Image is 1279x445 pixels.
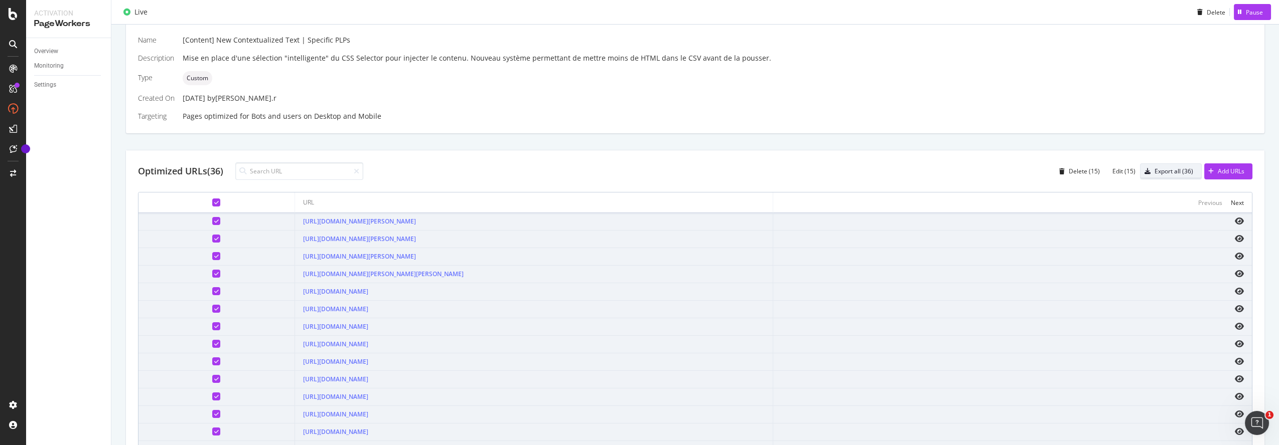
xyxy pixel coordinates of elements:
[303,287,368,296] a: [URL][DOMAIN_NAME]
[183,35,1252,45] div: [Content] New Contextualized Text | Specific PLPs
[138,93,175,103] div: Created On
[303,427,368,436] a: [URL][DOMAIN_NAME]
[1231,198,1244,207] div: Next
[1235,392,1244,400] i: eye
[183,71,212,85] div: neutral label
[134,7,148,17] div: Live
[1104,163,1135,179] button: Edit (15)
[1235,252,1244,260] i: eye
[1235,357,1244,365] i: eye
[1198,196,1222,208] button: Previous
[1235,235,1244,243] i: eye
[34,61,104,71] a: Monitoring
[34,46,58,57] div: Overview
[314,111,381,121] div: Desktop and Mobile
[187,75,208,81] span: Custom
[1235,410,1244,418] i: eye
[303,305,368,313] a: [URL][DOMAIN_NAME]
[303,375,368,383] a: [URL][DOMAIN_NAME]
[1235,270,1244,278] i: eye
[1218,167,1244,175] div: Add URLs
[1235,322,1244,330] i: eye
[251,111,302,121] div: Bots and users
[138,111,175,121] div: Targeting
[303,357,368,366] a: [URL][DOMAIN_NAME]
[1234,4,1271,20] button: Pause
[235,162,363,180] input: Search URL
[183,93,1252,103] div: [DATE]
[34,61,64,71] div: Monitoring
[1207,8,1225,16] div: Delete
[1235,375,1244,383] i: eye
[138,53,175,63] div: Description
[303,410,368,418] a: [URL][DOMAIN_NAME]
[1198,198,1222,207] div: Previous
[34,80,104,90] a: Settings
[34,46,104,57] a: Overview
[1265,411,1273,419] span: 1
[1069,167,1100,175] div: Delete (15)
[1246,8,1263,16] div: Pause
[1235,305,1244,313] i: eye
[303,322,368,331] a: [URL][DOMAIN_NAME]
[183,111,1252,121] div: Pages optimized for on
[1155,167,1193,175] div: Export all (36)
[34,18,103,30] div: PageWorkers
[303,198,314,207] div: URL
[34,8,103,18] div: Activation
[303,252,416,261] a: [URL][DOMAIN_NAME][PERSON_NAME]
[1245,411,1269,435] iframe: Intercom live chat
[303,235,416,243] a: [URL][DOMAIN_NAME][PERSON_NAME]
[1235,427,1244,435] i: eye
[1055,163,1100,179] button: Delete (15)
[303,217,416,226] a: [URL][DOMAIN_NAME][PERSON_NAME]
[34,80,56,90] div: Settings
[1193,4,1225,20] button: Delete
[1204,163,1252,179] button: Add URLs
[1231,196,1244,208] button: Next
[1235,217,1244,225] i: eye
[183,53,1252,63] div: Mise en place d'une sélection "intelligente" du CSS Selector pour injecter le contenu. Nouveau sy...
[303,270,464,278] a: [URL][DOMAIN_NAME][PERSON_NAME][PERSON_NAME]
[207,93,276,103] div: by [PERSON_NAME].r
[1112,167,1135,175] div: Edit (15)
[21,144,30,153] div: Tooltip anchor
[303,340,368,348] a: [URL][DOMAIN_NAME]
[1140,163,1202,179] button: Export all (36)
[303,392,368,401] a: [URL][DOMAIN_NAME]
[138,35,175,45] div: Name
[1235,287,1244,295] i: eye
[138,73,175,83] div: Type
[1235,340,1244,348] i: eye
[138,165,223,178] div: Optimized URLs (36)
